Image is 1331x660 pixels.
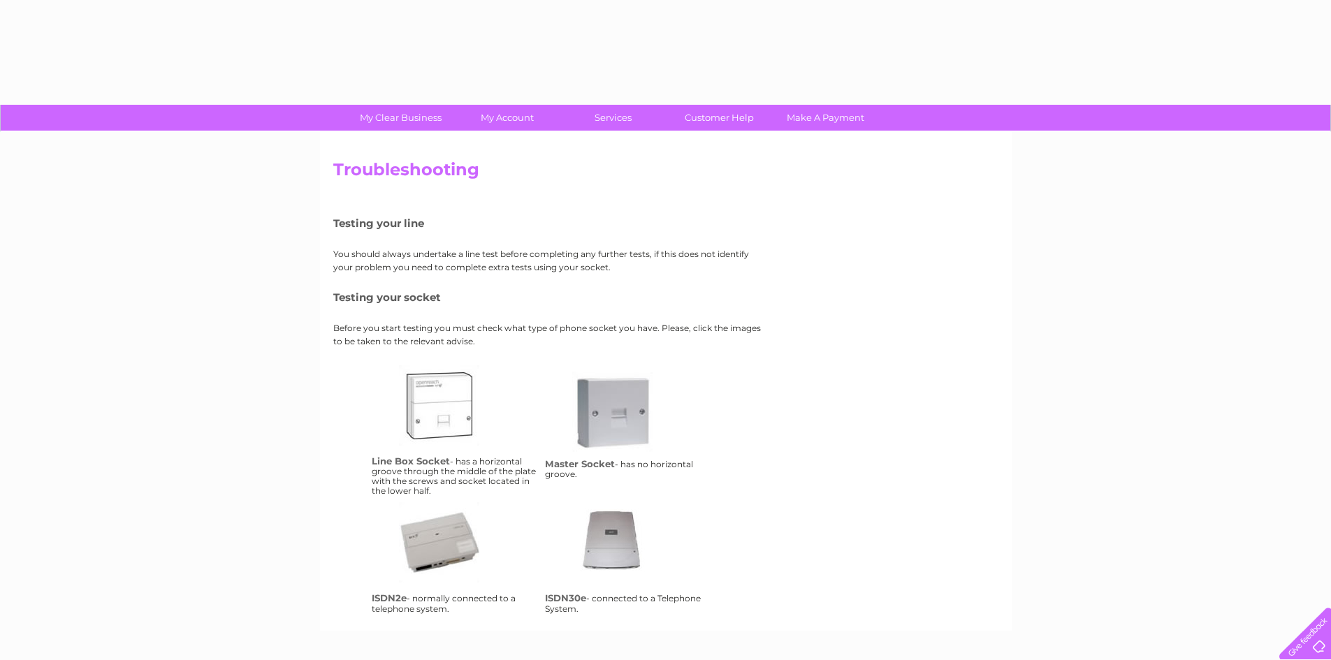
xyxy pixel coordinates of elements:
h4: Master Socket [545,458,615,469]
a: My Account [449,105,565,131]
p: You should always undertake a line test before completing any further tests, if this does not ide... [333,247,766,274]
h5: Testing your socket [333,291,766,303]
h2: Troubleshooting [333,160,998,186]
a: Services [555,105,671,131]
td: - normally connected to a telephone system. [368,499,541,617]
a: isdn30e [572,502,684,614]
td: - has no horizontal groove. [541,362,715,499]
a: Make A Payment [768,105,883,131]
h5: Testing your line [333,217,766,229]
td: - connected to a Telephone System. [541,499,715,617]
h4: ISDN30e [545,592,586,603]
a: lbs [399,365,511,477]
a: ms [572,372,684,483]
a: Customer Help [662,105,777,131]
h4: ISDN2e [372,592,407,603]
a: My Clear Business [343,105,458,131]
a: isdn2e [399,502,511,614]
td: - has a horizontal groove through the middle of the plate with the screws and socket located in t... [368,362,541,499]
h4: Line Box Socket [372,455,450,467]
p: Before you start testing you must check what type of phone socket you have. Please, click the ima... [333,321,766,348]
